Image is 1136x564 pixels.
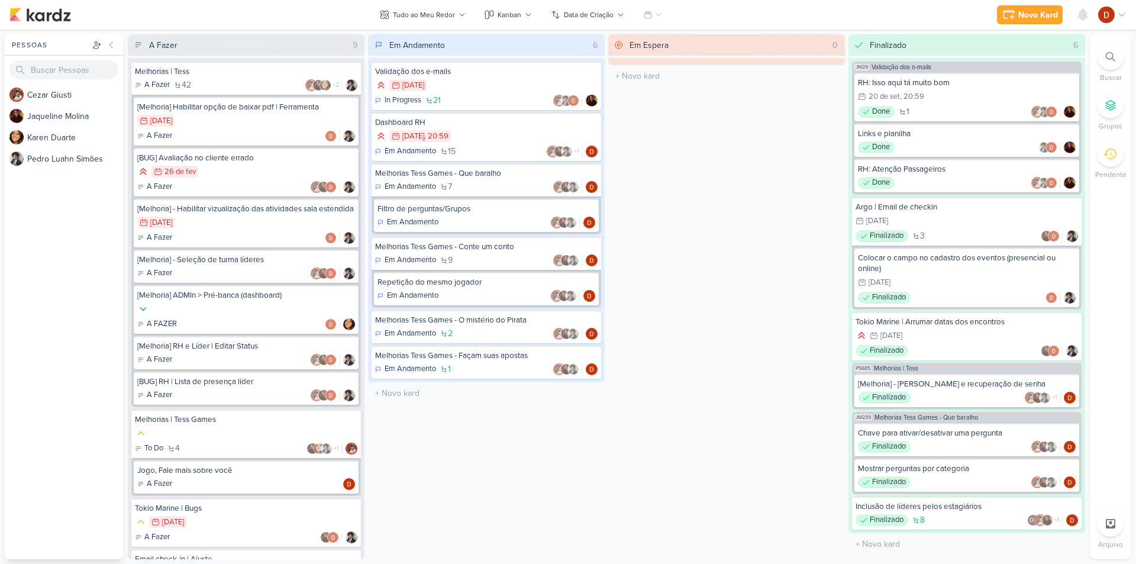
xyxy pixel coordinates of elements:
[27,110,123,123] div: J a q u e l i n e M o l i n a
[147,389,172,401] p: A Fazer
[553,181,565,193] img: Cezar Giusti
[560,181,572,193] img: Jaqueline Molina
[551,217,580,228] div: Colaboradores: Cezar Giusti, Jaqueline Molina, Pedro Luahn Simões
[343,130,355,142] img: Pedro Luahn Simões
[551,290,580,302] div: Colaboradores: Cezar Giusti, Jaqueline Molina, Pedro Luahn Simões
[1031,177,1060,189] div: Colaboradores: Cezar Giusti, Pedro Luahn Simões, Davi Elias Teixeira
[858,441,911,453] div: Finalizado
[1032,392,1044,404] img: Jaqueline Molina
[851,536,1083,553] input: + Novo kard
[448,365,451,373] span: 1
[448,330,453,338] span: 2
[858,292,911,304] div: Finalizado
[343,318,355,330] img: Karen Duarte
[137,354,172,366] div: A Fazer
[375,328,436,340] div: Em Andamento
[1064,292,1076,304] img: Pedro Luahn Simões
[343,389,355,401] img: Pedro Luahn Simões
[1018,9,1058,21] div: Novo Kard
[325,232,340,244] div: Colaboradores: Davi Elias Teixeira
[872,476,906,488] p: Finalizado
[1064,392,1076,404] div: Responsável: Davi Elias Teixeira
[1027,514,1063,526] div: Colaboradores: Danilo Leite, Cezar Giusti, Jaqueline Molina, Pedro Luahn Simões
[387,290,438,302] p: Em Andamento
[586,181,598,193] div: Responsável: Davi Elias Teixeira
[137,166,149,178] div: Prioridade Alta
[137,389,172,401] div: A Fazer
[1031,106,1060,118] div: Colaboradores: Cezar Giusti, Pedro Luahn Simões, Davi Elias Teixeira
[149,39,177,51] div: A Fazer
[144,79,170,91] p: A Fazer
[1095,169,1127,180] p: Pendente
[1066,230,1078,242] div: Responsável: Pedro Luahn Simões
[856,514,908,526] div: Finalizado
[870,230,903,242] p: Finalizado
[343,478,355,490] img: Davi Elias Teixeira
[9,109,24,123] img: Jaqueline Molina
[1045,177,1057,189] img: Davi Elias Teixeira
[306,443,342,455] div: Colaboradores: Jaqueline Molina, Karen Duarte, Pedro Luahn Simões, Davi Elias Teixeira
[343,318,355,330] div: Responsável: Karen Duarte
[343,478,355,490] div: Responsável: Davi Elias Teixeira
[586,95,598,107] div: Responsável: Jaqueline Molina
[588,39,602,51] div: 6
[1038,177,1050,189] img: Pedro Luahn Simões
[311,354,322,366] img: Cezar Giusti
[375,79,387,91] div: Prioridade Alta
[387,217,438,228] p: Em Andamento
[1064,392,1076,404] img: Davi Elias Teixeira
[567,363,579,375] img: Pedro Luahn Simões
[306,443,318,455] img: Jaqueline Molina
[375,117,598,128] div: Dashboard RH
[370,385,602,402] input: + Novo kard
[375,66,598,77] div: Validação dos e-mails
[137,130,172,142] div: A Fazer
[1090,44,1131,83] li: Ctrl + F
[858,128,1076,139] div: Links e planilha
[1045,292,1057,304] img: Davi Elias Teixeira
[858,78,1076,88] div: RH: Isso aqui tá muito bom
[858,164,1076,175] div: RH: Atenção Passageiros
[377,277,595,288] div: Repetição do mesmo jogador
[858,253,1076,274] div: Colocar o campo no cadastro dos eventos (presencial ou online)
[567,181,579,193] img: Pedro Luahn Simões
[1031,476,1043,488] img: Cezar Giusti
[858,428,1076,439] div: Chave para ativar/desativar uma pergunta
[325,268,337,279] img: Davi Elias Teixeira
[375,130,387,142] div: Prioridade Alta
[856,501,1078,512] div: Inclusão de líderes pelos estagiários
[182,81,191,89] span: 42
[331,80,339,90] span: +2
[448,256,453,265] span: 9
[448,147,456,156] span: 15
[1027,514,1039,526] div: Danilo Leite
[558,290,570,302] img: Jaqueline Molina
[858,476,911,488] div: Finalizado
[137,290,355,301] div: [Melhoria] ADMIn > Pré-banca (dashboard)
[858,106,895,118] div: Done
[375,168,598,179] div: Melhorias Tess Games - Que baralho
[311,181,340,193] div: Colaboradores: Cezar Giusti, Jaqueline Molina, Davi Elias Teixeira
[567,254,579,266] img: Pedro Luahn Simões
[325,130,337,142] img: Davi Elias Teixeira
[1064,441,1076,453] div: Responsável: Davi Elias Teixeira
[1064,292,1076,304] div: Responsável: Pedro Luahn Simões
[385,254,436,266] p: Em Andamento
[869,93,900,101] div: 20 de set
[1064,476,1076,488] img: Davi Elias Teixeira
[583,217,595,228] div: Responsável: Davi Elias Teixeira
[565,217,577,228] img: Pedro Luahn Simões
[1064,177,1076,189] div: Responsável: Jaqueline Molina
[1031,441,1060,453] div: Colaboradores: Cezar Giusti, Jaqueline Molina, Pedro Luahn Simões
[630,39,669,51] div: Em Espera
[402,133,424,140] div: [DATE]
[854,365,872,372] span: PS685
[147,318,177,330] p: A FAZER
[343,268,355,279] div: Responsável: Pedro Luahn Simões
[1064,441,1076,453] img: Davi Elias Teixeira
[558,217,570,228] img: Jaqueline Molina
[448,183,452,191] span: 7
[343,354,355,366] img: Pedro Luahn Simões
[1038,141,1060,153] div: Colaboradores: Pedro Luahn Simões, Davi Elias Teixeira
[343,268,355,279] img: Pedro Luahn Simões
